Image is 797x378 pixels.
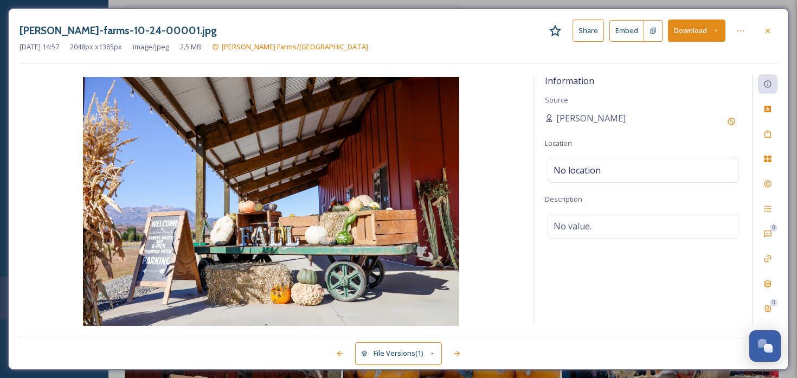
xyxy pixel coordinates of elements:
[554,164,601,177] span: No location
[133,42,169,52] span: image/jpeg
[573,20,604,42] button: Share
[545,75,594,87] span: Information
[609,20,644,42] button: Embed
[668,20,725,42] button: Download
[545,194,582,204] span: Description
[556,112,626,125] span: [PERSON_NAME]
[20,77,523,328] img: mcfarland-farms-10-24-00001.jpg
[554,220,592,233] span: No value.
[770,299,777,306] div: 0
[749,330,781,362] button: Open Chat
[355,342,442,364] button: File Versions(1)
[770,224,777,232] div: 0
[20,42,59,52] span: [DATE] 14:57
[545,95,568,105] span: Source
[180,42,201,52] span: 2.5 MB
[20,23,217,39] h3: [PERSON_NAME]-farms-10-24-00001.jpg
[222,42,368,52] span: [PERSON_NAME] Farms/[GEOGRAPHIC_DATA]
[545,138,572,148] span: Location
[70,42,122,52] span: 2048 px x 1365 px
